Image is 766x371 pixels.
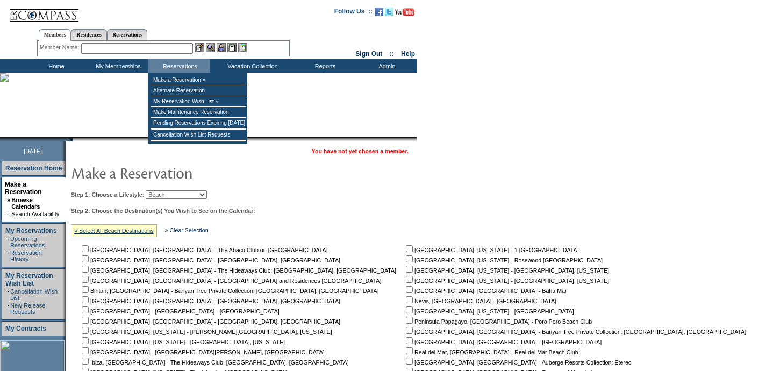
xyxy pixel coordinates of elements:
td: Vacation Collection [210,59,293,73]
img: Become our fan on Facebook [375,8,383,16]
a: Upcoming Reservations [10,236,45,248]
td: Cancellation Wish List Requests [151,130,246,140]
td: Reports [293,59,355,73]
a: Make a Reservation [5,181,42,196]
nobr: Nevis, [GEOGRAPHIC_DATA] - [GEOGRAPHIC_DATA] [404,298,556,304]
a: Residences [71,29,107,40]
a: Reservation History [10,249,42,262]
a: Search Availability [11,211,59,217]
a: My Reservations [5,227,56,234]
a: New Release Requests [10,302,45,315]
a: Subscribe to our YouTube Channel [395,11,414,17]
td: Home [24,59,86,73]
nobr: [GEOGRAPHIC_DATA], [GEOGRAPHIC_DATA] - [GEOGRAPHIC_DATA] and Residences [GEOGRAPHIC_DATA] [80,277,381,284]
span: [DATE] [24,148,42,154]
td: Pending Reservations Expiring [DATE] [151,118,246,129]
div: Member Name: [40,43,81,52]
img: View [206,43,215,52]
nobr: [GEOGRAPHIC_DATA], [US_STATE] - 1 [GEOGRAPHIC_DATA] [404,247,579,253]
a: Cancellation Wish List [10,288,58,301]
td: Make a Reservation » [151,75,246,85]
a: Members [39,29,71,41]
b: Step 1: Choose a Lifestyle: [71,191,144,198]
img: Reservations [227,43,237,52]
td: · [8,302,9,315]
a: Sign Out [355,50,382,58]
nobr: [GEOGRAPHIC_DATA], [GEOGRAPHIC_DATA] - [GEOGRAPHIC_DATA] [404,339,602,345]
a: Help [401,50,415,58]
nobr: [GEOGRAPHIC_DATA], [US_STATE] - [GEOGRAPHIC_DATA], [US_STATE] [80,339,285,345]
td: My Reservation Wish List » [151,96,246,107]
td: Make Maintenance Reservation [151,107,246,118]
td: · [7,211,10,217]
nobr: [GEOGRAPHIC_DATA] - [GEOGRAPHIC_DATA][PERSON_NAME], [GEOGRAPHIC_DATA] [80,349,325,355]
nobr: [GEOGRAPHIC_DATA], [GEOGRAPHIC_DATA] - Baha Mar [404,288,567,294]
nobr: [GEOGRAPHIC_DATA], [GEOGRAPHIC_DATA] - Banyan Tree Private Collection: [GEOGRAPHIC_DATA], [GEOGRA... [404,329,746,335]
nobr: [GEOGRAPHIC_DATA], [US_STATE] - [GEOGRAPHIC_DATA], [US_STATE] [404,267,609,274]
nobr: [GEOGRAPHIC_DATA], [GEOGRAPHIC_DATA] - The Hideaways Club: [GEOGRAPHIC_DATA], [GEOGRAPHIC_DATA] [80,267,396,274]
img: Subscribe to our YouTube Channel [395,8,414,16]
nobr: Real del Mar, [GEOGRAPHIC_DATA] - Real del Mar Beach Club [404,349,578,355]
nobr: [GEOGRAPHIC_DATA], [GEOGRAPHIC_DATA] - [GEOGRAPHIC_DATA], [GEOGRAPHIC_DATA] [80,257,340,263]
nobr: Peninsula Papagayo, [GEOGRAPHIC_DATA] - Poro Poro Beach Club [404,318,592,325]
nobr: [GEOGRAPHIC_DATA], [US_STATE] - [PERSON_NAME][GEOGRAPHIC_DATA], [US_STATE] [80,329,332,335]
img: Impersonate [217,43,226,52]
nobr: Bintan, [GEOGRAPHIC_DATA] - Banyan Tree Private Collection: [GEOGRAPHIC_DATA], [GEOGRAPHIC_DATA] [80,288,379,294]
td: Alternate Reservation [151,85,246,96]
td: Reservations [148,59,210,73]
a: My Contracts [5,325,46,332]
nobr: Ibiza, [GEOGRAPHIC_DATA] - The Hideaways Club: [GEOGRAPHIC_DATA], [GEOGRAPHIC_DATA] [80,359,349,366]
td: My Memberships [86,59,148,73]
nobr: [GEOGRAPHIC_DATA], [GEOGRAPHIC_DATA] - Auberge Resorts Collection: Etereo [404,359,632,366]
a: Follow us on Twitter [385,11,393,17]
nobr: [GEOGRAPHIC_DATA], [GEOGRAPHIC_DATA] - The Abaco Club on [GEOGRAPHIC_DATA] [80,247,328,253]
a: My Reservation Wish List [5,272,53,287]
img: promoShadowLeftCorner.gif [69,137,73,141]
td: Follow Us :: [334,6,373,19]
img: pgTtlMakeReservation.gif [71,162,286,183]
a: Reservations [107,29,147,40]
img: b_edit.gif [195,43,204,52]
span: :: [390,50,394,58]
nobr: [GEOGRAPHIC_DATA], [GEOGRAPHIC_DATA] - [GEOGRAPHIC_DATA], [GEOGRAPHIC_DATA] [80,298,340,304]
b: » [7,197,10,203]
a: Browse Calendars [11,197,40,210]
span: You have not yet chosen a member. [312,148,409,154]
td: · [8,236,9,248]
nobr: [GEOGRAPHIC_DATA], [US_STATE] - Rosewood [GEOGRAPHIC_DATA] [404,257,603,263]
a: Reservation Home [5,165,62,172]
img: b_calculator.gif [238,43,247,52]
td: Admin [355,59,417,73]
nobr: [GEOGRAPHIC_DATA], [US_STATE] - [GEOGRAPHIC_DATA] [404,308,574,315]
a: » Clear Selection [165,227,209,233]
img: blank.gif [73,137,74,141]
td: · [8,249,9,262]
nobr: [GEOGRAPHIC_DATA], [GEOGRAPHIC_DATA] - [GEOGRAPHIC_DATA], [GEOGRAPHIC_DATA] [80,318,340,325]
td: · [8,288,9,301]
img: Follow us on Twitter [385,8,393,16]
a: Become our fan on Facebook [375,11,383,17]
b: Step 2: Choose the Destination(s) You Wish to See on the Calendar: [71,208,255,214]
nobr: [GEOGRAPHIC_DATA], [US_STATE] - [GEOGRAPHIC_DATA], [US_STATE] [404,277,609,284]
nobr: [GEOGRAPHIC_DATA] - [GEOGRAPHIC_DATA] - [GEOGRAPHIC_DATA] [80,308,280,315]
a: » Select All Beach Destinations [74,227,154,234]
